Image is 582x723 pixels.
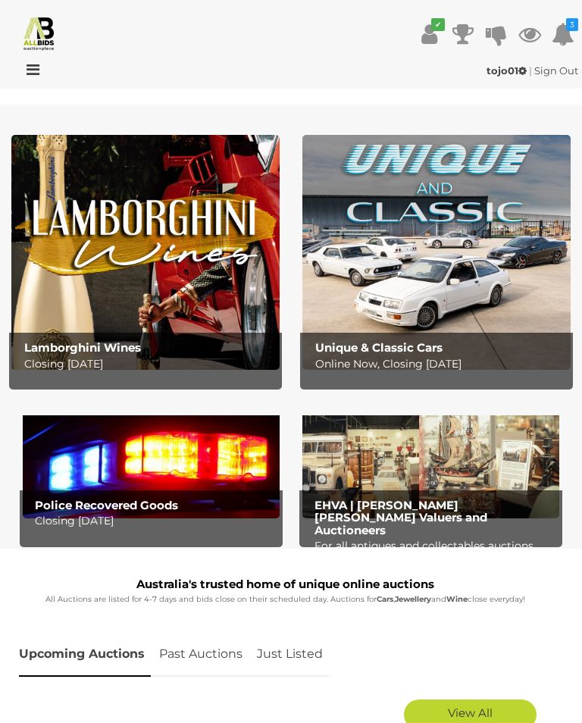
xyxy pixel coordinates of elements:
img: Lamborghini Wines [11,135,280,370]
i: 3 [566,18,578,31]
strong: Jewellery [395,594,431,604]
i: ✔ [431,18,445,31]
strong: Cars [377,594,393,604]
a: tojo01 [487,64,529,77]
p: All Auctions are listed for 4-7 days and bids close on their scheduled day. Auctions for , and cl... [19,593,552,606]
a: Lamborghini Wines Lamborghini Wines Closing [DATE] [11,135,280,370]
a: Unique & Classic Cars Unique & Classic Cars Online Now, Closing [DATE] [302,135,571,370]
span: View All [448,706,493,720]
img: Unique & Classic Cars [302,135,571,370]
a: Just Listed [251,632,329,677]
p: For all antiques and collectables auctions visit: EHVA [314,537,555,574]
strong: Wine [446,594,468,604]
b: Lamborghini Wines [24,340,141,355]
b: Police Recovered Goods [35,498,178,512]
strong: tojo01 [487,64,527,77]
p: Online Now, Closing [DATE] [315,355,566,374]
a: Police Recovered Goods Police Recovered Goods Closing [DATE] [23,400,280,518]
b: Unique & Classic Cars [315,340,443,355]
span: | [529,64,532,77]
a: 3 [552,20,574,48]
b: EHVA | [PERSON_NAME] [PERSON_NAME] Valuers and Auctioneers [314,498,487,537]
h1: Australia's trusted home of unique online auctions [19,578,552,591]
a: Upcoming Auctions [19,632,151,677]
a: EHVA | Evans Hastings Valuers and Auctioneers EHVA | [PERSON_NAME] [PERSON_NAME] Valuers and Auct... [302,400,559,518]
a: ✔ [418,20,441,48]
a: Sign Out [534,64,578,77]
img: EHVA | Evans Hastings Valuers and Auctioneers [302,400,559,518]
p: Closing [DATE] [35,512,275,531]
a: Past Auctions [153,632,249,677]
img: Police Recovered Goods [23,400,280,518]
p: Closing [DATE] [24,355,275,374]
img: Allbids.com.au [21,15,57,51]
